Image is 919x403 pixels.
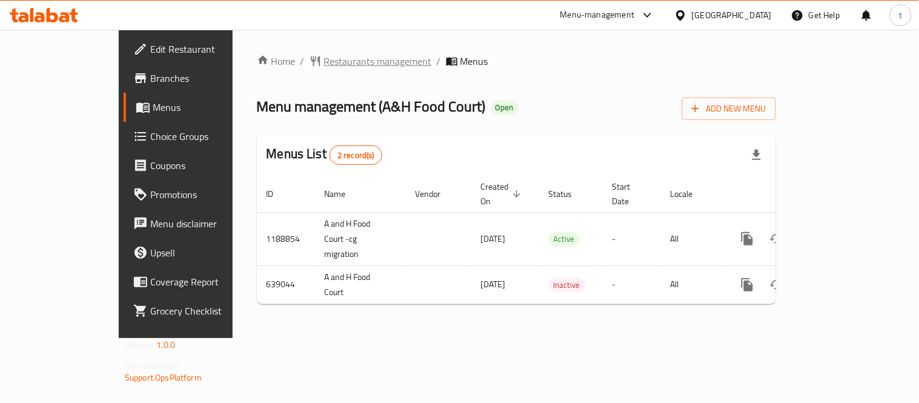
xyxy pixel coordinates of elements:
[125,370,202,385] a: Support.OpsPlatform
[481,231,506,247] span: [DATE]
[257,212,315,265] td: 1188854
[661,212,723,265] td: All
[315,212,406,265] td: A and H Food Court -cg migration
[762,224,791,253] button: Change Status
[150,129,262,144] span: Choice Groups
[310,54,432,68] a: Restaurants management
[330,150,382,161] span: 2 record(s)
[124,238,272,267] a: Upsell
[124,267,272,296] a: Coverage Report
[257,176,859,304] table: enhanced table
[124,209,272,238] a: Menu disclaimer
[481,179,525,208] span: Created On
[549,232,580,247] div: Active
[692,101,766,116] span: Add New Menu
[603,265,661,304] td: -
[325,187,362,201] span: Name
[125,337,154,353] span: Version:
[257,54,296,68] a: Home
[150,71,262,85] span: Branches
[124,151,272,180] a: Coupons
[150,42,262,56] span: Edit Restaurant
[150,304,262,318] span: Grocery Checklist
[612,179,646,208] span: Start Date
[491,101,519,115] div: Open
[416,187,457,201] span: Vendor
[124,64,272,93] a: Branches
[267,187,290,201] span: ID
[300,54,305,68] li: /
[124,180,272,209] a: Promotions
[315,265,406,304] td: A and H Food Court
[723,176,859,213] th: Actions
[682,98,776,120] button: Add New Menu
[603,212,661,265] td: -
[437,54,441,68] li: /
[257,54,776,68] nav: breadcrumb
[267,145,382,165] h2: Menus List
[671,187,709,201] span: Locale
[692,8,772,22] div: [GEOGRAPHIC_DATA]
[491,102,519,113] span: Open
[560,8,635,22] div: Menu-management
[324,54,432,68] span: Restaurants management
[661,265,723,304] td: All
[156,337,175,353] span: 1.0.0
[733,270,762,299] button: more
[150,245,262,260] span: Upsell
[733,224,762,253] button: more
[460,54,488,68] span: Menus
[899,8,902,22] span: t
[150,275,262,289] span: Coverage Report
[124,296,272,325] a: Grocery Checklist
[124,93,272,122] a: Menus
[124,122,272,151] a: Choice Groups
[150,158,262,173] span: Coupons
[257,265,315,304] td: 639044
[330,145,382,165] div: Total records count
[549,278,585,292] span: Inactive
[153,100,262,115] span: Menus
[481,276,506,292] span: [DATE]
[125,358,181,373] span: Get support on:
[124,35,272,64] a: Edit Restaurant
[150,216,262,231] span: Menu disclaimer
[762,270,791,299] button: Change Status
[150,187,262,202] span: Promotions
[549,187,588,201] span: Status
[549,232,580,246] span: Active
[257,93,486,120] span: Menu management ( A&H Food Court )
[742,141,771,170] div: Export file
